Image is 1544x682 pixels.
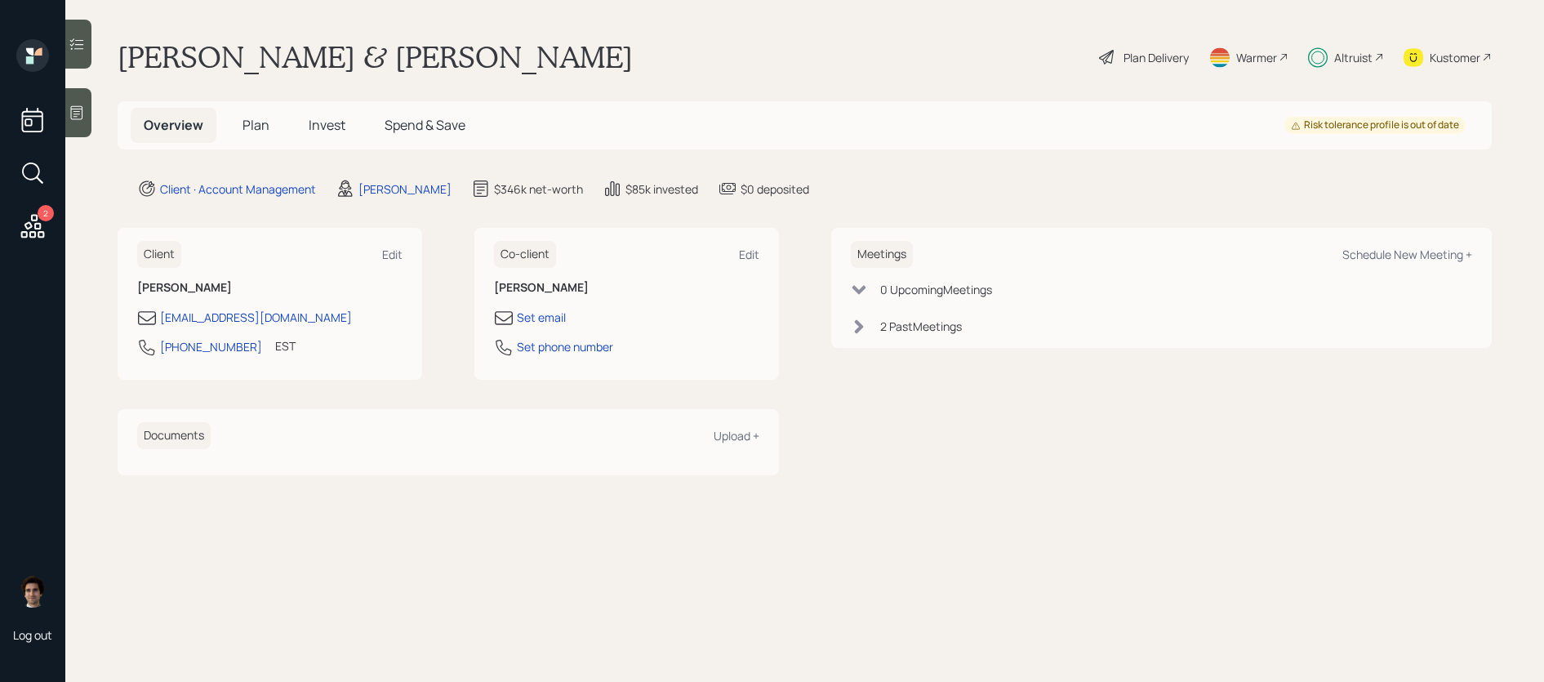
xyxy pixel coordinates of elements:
div: Edit [739,247,759,262]
div: Schedule New Meeting + [1342,247,1472,262]
h6: [PERSON_NAME] [137,281,403,295]
div: Edit [382,247,403,262]
div: [PHONE_NUMBER] [160,338,262,355]
img: harrison-schaefer-headshot-2.png [16,575,49,608]
div: 2 [38,205,54,221]
div: 2 Past Meeting s [880,318,962,335]
div: Altruist [1334,49,1373,66]
div: 0 Upcoming Meeting s [880,281,992,298]
div: Warmer [1236,49,1277,66]
div: $346k net-worth [494,181,583,198]
span: Invest [309,116,345,134]
h6: Client [137,241,181,268]
div: Risk tolerance profile is out of date [1291,118,1459,132]
h1: [PERSON_NAME] & [PERSON_NAME] [118,39,633,75]
div: $0 deposited [741,181,809,198]
div: [EMAIL_ADDRESS][DOMAIN_NAME] [160,309,352,326]
div: Plan Delivery [1124,49,1189,66]
h6: Co-client [494,241,556,268]
h6: Meetings [851,241,913,268]
div: Set email [517,309,566,326]
span: Plan [243,116,269,134]
div: $85k invested [625,181,698,198]
div: Upload + [714,428,759,444]
span: Spend & Save [385,116,465,134]
div: Set phone number [517,338,613,355]
span: Overview [144,116,203,134]
div: Client · Account Management [160,181,316,198]
h6: Documents [137,422,211,449]
div: Kustomer [1430,49,1480,66]
div: Log out [13,627,52,643]
h6: [PERSON_NAME] [494,281,759,295]
div: [PERSON_NAME] [358,181,452,198]
div: EST [275,337,296,354]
